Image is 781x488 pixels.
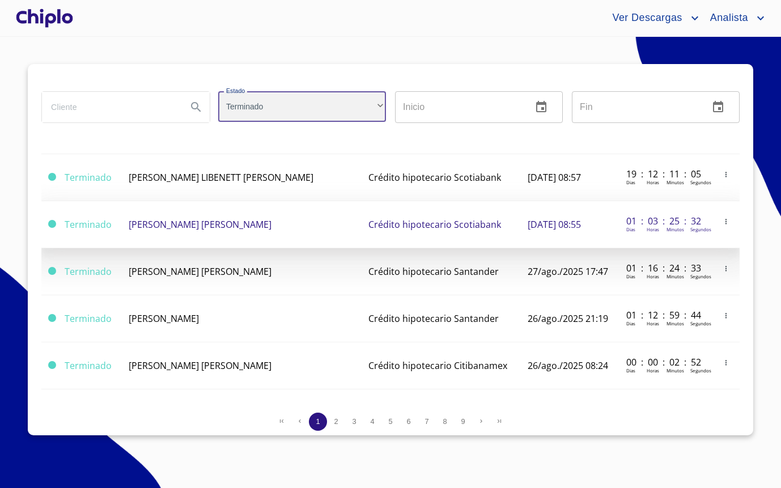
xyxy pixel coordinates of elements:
span: Crédito hipotecario Scotiabank [368,218,501,231]
span: [PERSON_NAME] [PERSON_NAME] [129,359,271,372]
p: Minutos [667,226,684,232]
button: 6 [400,413,418,431]
p: 02 : 03 : 39 : 54 [626,403,703,415]
button: 1 [309,413,327,431]
p: 00 : 00 : 02 : 52 [626,356,703,368]
p: Minutos [667,179,684,185]
span: 6 [406,417,410,426]
p: 01 : 16 : 24 : 33 [626,262,703,274]
span: Terminado [65,312,112,325]
span: Terminado [48,173,56,181]
p: Minutos [667,273,684,279]
p: Minutos [667,320,684,326]
span: [PERSON_NAME] [PERSON_NAME] [129,218,271,231]
p: Dias [626,273,635,279]
span: Terminado [65,171,112,184]
span: [PERSON_NAME] [PERSON_NAME] [129,265,271,278]
span: [DATE] 08:55 [528,218,581,231]
span: [PERSON_NAME] [129,312,199,325]
p: Segundos [690,273,711,279]
span: Terminado [65,359,112,372]
button: account of current user [604,9,701,27]
span: [DATE] 08:57 [528,171,581,184]
span: 26/ago./2025 21:19 [528,312,608,325]
span: 7 [425,417,428,426]
span: Crédito hipotecario Scotiabank [368,171,501,184]
button: 2 [327,413,345,431]
span: Terminado [48,361,56,369]
span: Terminado [48,314,56,322]
span: Terminado [48,267,56,275]
span: 27/ago./2025 17:47 [528,265,608,278]
button: account of current user [702,9,767,27]
span: 9 [461,417,465,426]
div: Terminado [218,91,386,122]
p: Segundos [690,179,711,185]
span: Crédito hipotecario Citibanamex [368,359,507,372]
span: 2 [334,417,338,426]
span: [PERSON_NAME] LIBENETT [PERSON_NAME] [129,171,313,184]
p: Segundos [690,226,711,232]
p: Dias [626,179,635,185]
span: Terminado [65,218,112,231]
p: Horas [647,273,659,279]
p: Horas [647,226,659,232]
button: 4 [363,413,381,431]
p: Minutos [667,367,684,374]
p: Dias [626,226,635,232]
p: 01 : 12 : 59 : 44 [626,309,703,321]
span: 5 [388,417,392,426]
p: 01 : 03 : 25 : 32 [626,215,703,227]
span: 3 [352,417,356,426]
p: Horas [647,179,659,185]
button: 7 [418,413,436,431]
p: Segundos [690,367,711,374]
span: Terminado [48,220,56,228]
p: Horas [647,367,659,374]
span: 26/ago./2025 08:24 [528,359,608,372]
button: 5 [381,413,400,431]
span: Analista [702,9,754,27]
span: 4 [370,417,374,426]
button: 9 [454,413,472,431]
button: 3 [345,413,363,431]
span: Terminado [65,265,112,278]
span: Crédito hipotecario Santander [368,312,499,325]
p: Dias [626,367,635,374]
p: Horas [647,320,659,326]
p: 19 : 12 : 11 : 05 [626,168,703,180]
span: Crédito hipotecario Santander [368,265,499,278]
input: search [42,92,178,122]
span: 8 [443,417,447,426]
span: 1 [316,417,320,426]
button: 8 [436,413,454,431]
span: Ver Descargas [604,9,687,27]
p: Segundos [690,320,711,326]
button: Search [182,94,210,121]
p: Dias [626,320,635,326]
